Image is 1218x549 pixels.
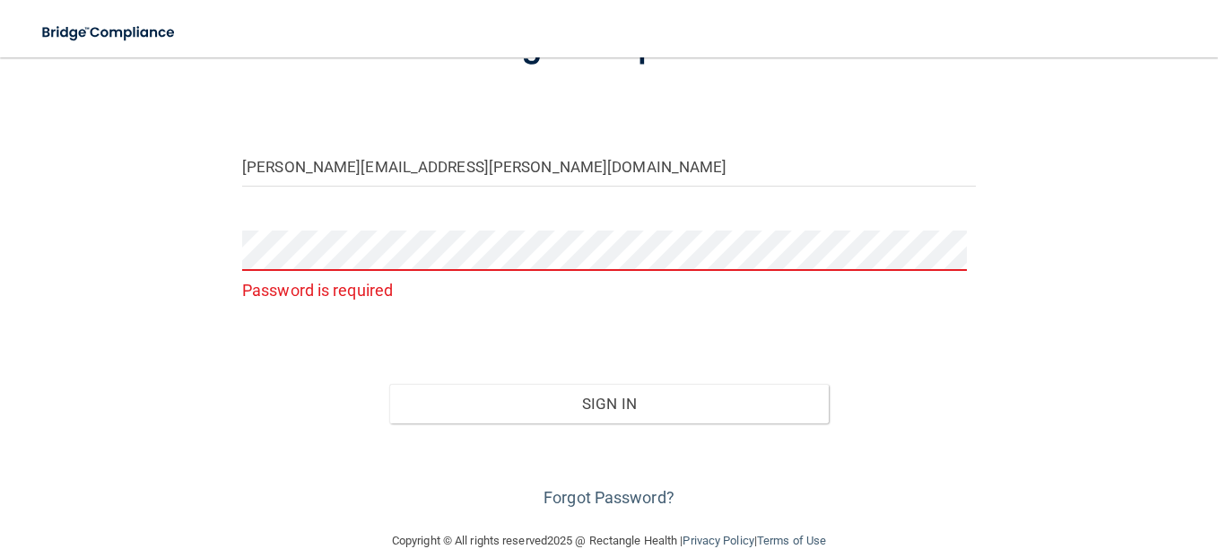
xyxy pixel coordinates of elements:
a: Terms of Use [757,534,826,547]
input: Email [242,146,976,187]
p: Password is required [242,275,976,305]
a: Privacy Policy [683,534,753,547]
img: bridge_compliance_login_screen.278c3ca4.svg [27,14,192,51]
button: Sign In [389,384,830,423]
a: Forgot Password? [544,488,674,507]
